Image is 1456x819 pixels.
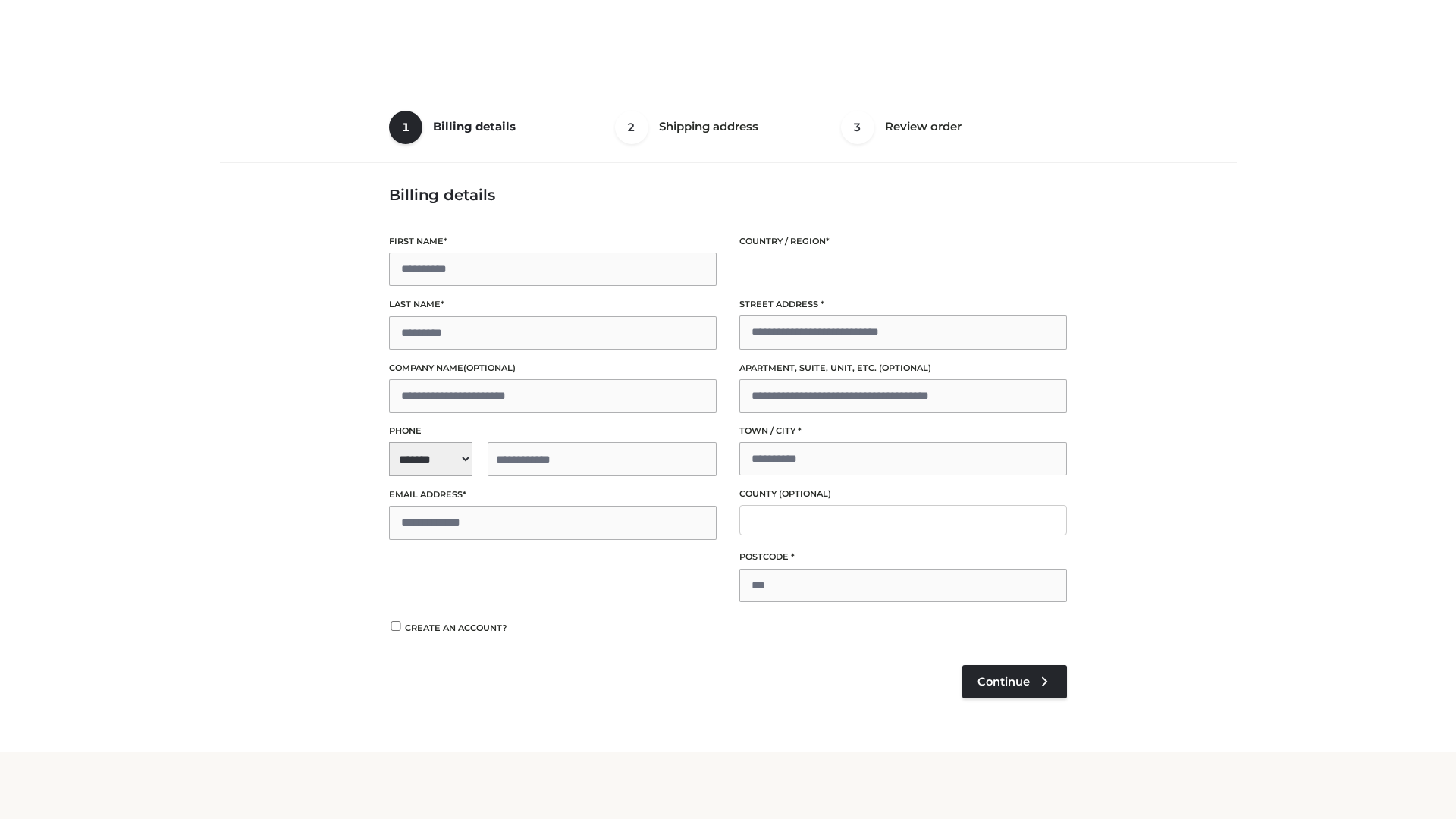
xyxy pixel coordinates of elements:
[879,362,931,373] span: (optional)
[405,623,507,633] span: Create an account?
[977,675,1030,689] span: Continue
[779,488,831,499] span: (optional)
[739,297,1067,312] label: Street address
[739,424,1067,438] label: Town / City
[389,297,717,312] label: Last name
[962,665,1067,698] a: Continue
[389,621,403,631] input: Create an account?
[389,234,717,249] label: First name
[739,361,1067,375] label: Apartment, suite, unit, etc.
[463,362,516,373] span: (optional)
[739,550,1067,564] label: Postcode
[389,488,717,502] label: Email address
[389,186,1067,204] h3: Billing details
[739,487,1067,501] label: County
[739,234,1067,249] label: Country / Region
[389,424,717,438] label: Phone
[389,361,717,375] label: Company name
